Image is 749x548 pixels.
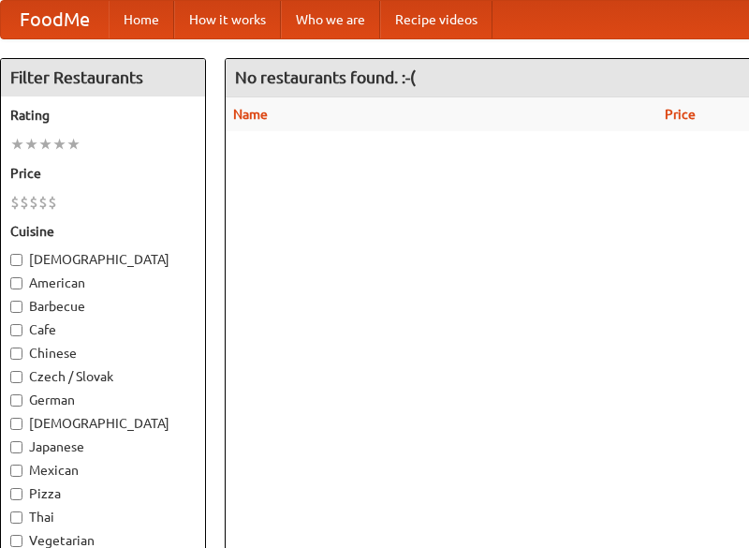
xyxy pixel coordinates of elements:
input: Barbecue [10,301,22,313]
label: Thai [10,508,196,526]
label: [DEMOGRAPHIC_DATA] [10,414,196,433]
h4: Filter Restaurants [1,59,205,96]
input: [DEMOGRAPHIC_DATA] [10,254,22,266]
input: Japanese [10,441,22,453]
a: Recipe videos [380,1,492,38]
li: ★ [38,134,52,155]
ng-pluralize: No restaurants found. :-( [235,68,416,86]
li: $ [10,192,20,213]
li: ★ [24,134,38,155]
li: $ [29,192,38,213]
a: Price [665,107,696,122]
h5: Cuisine [10,222,196,241]
li: ★ [66,134,81,155]
input: Pizza [10,488,22,500]
input: Cafe [10,324,22,336]
li: ★ [52,134,66,155]
label: Japanese [10,437,196,456]
li: $ [38,192,48,213]
label: Pizza [10,484,196,503]
label: Barbecue [10,297,196,316]
a: FoodMe [1,1,109,38]
li: $ [20,192,29,213]
h5: Price [10,164,196,183]
label: Czech / Slovak [10,367,196,386]
a: Who we are [281,1,380,38]
li: $ [48,192,57,213]
label: Chinese [10,344,196,363]
input: German [10,394,22,407]
input: American [10,277,22,289]
input: Czech / Slovak [10,371,22,383]
label: American [10,274,196,292]
a: How it works [174,1,281,38]
input: Thai [10,511,22,524]
input: [DEMOGRAPHIC_DATA] [10,418,22,430]
input: Mexican [10,465,22,477]
a: Name [233,107,268,122]
input: Chinese [10,348,22,360]
li: ★ [10,134,24,155]
label: [DEMOGRAPHIC_DATA] [10,250,196,269]
a: Home [109,1,174,38]
input: Vegetarian [10,535,22,547]
label: Mexican [10,461,196,480]
h5: Rating [10,106,196,125]
label: Cafe [10,320,196,339]
label: German [10,391,196,409]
